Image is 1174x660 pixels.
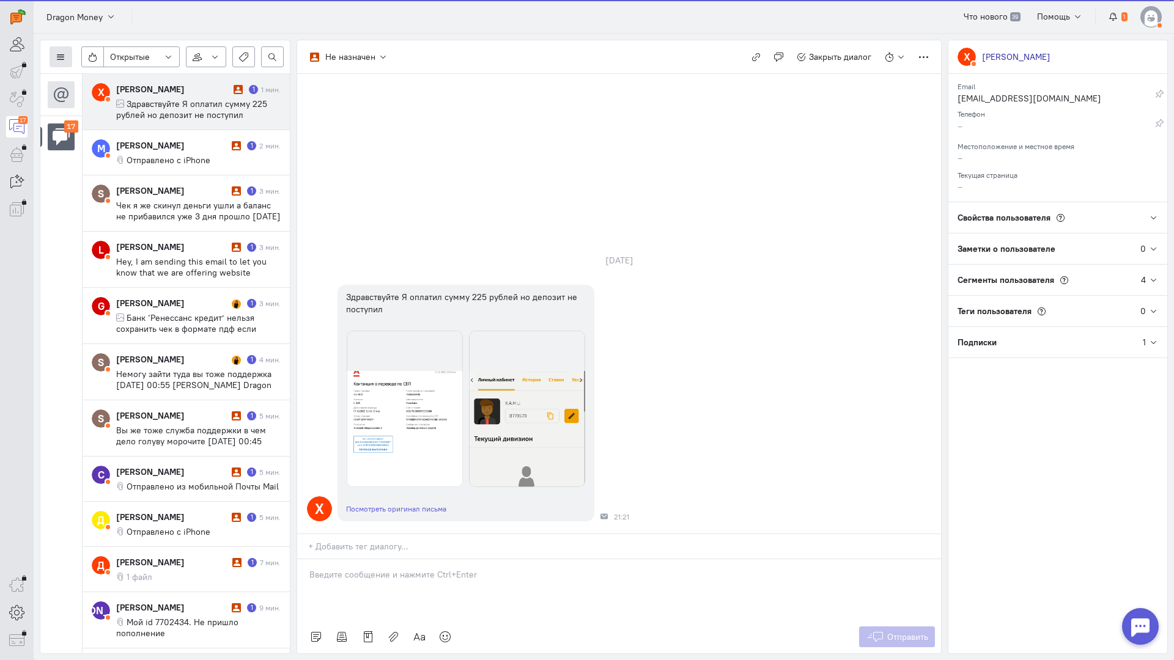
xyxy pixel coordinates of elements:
[958,92,1155,108] div: [EMAIL_ADDRESS][DOMAIN_NAME]
[259,141,281,151] div: 2 мин.
[46,11,103,23] span: Dragon Money
[247,603,256,612] div: Есть неотвеченное сообщение пользователя
[260,557,281,568] div: 7 мин.
[116,556,229,568] div: [PERSON_NAME]
[1140,305,1146,317] div: 0
[18,116,28,124] div: 17
[110,51,150,63] span: Открытые
[1037,11,1070,22] span: Помощь
[247,513,256,522] div: Есть неотвеченное сообщение пользователя
[232,468,241,477] i: Диалог не разобран
[247,141,256,150] div: Есть неотвеченное сообщение пользователя
[103,46,180,67] button: Открытые
[232,186,241,196] i: Диалог не разобран
[948,327,1143,358] div: Подписки
[116,466,229,478] div: [PERSON_NAME]
[61,604,141,617] text: [PERSON_NAME]
[116,98,267,120] span: Здравствуйте Я оплатил сумму 225 рублей но депозит не поступил
[1010,12,1021,22] span: 39
[98,299,105,312] text: G
[809,51,871,62] span: Закрыть диалог
[259,186,281,196] div: 3 мин.
[98,468,105,481] text: C
[346,504,446,513] a: Посмотреть оригинал письма
[232,356,241,365] img: Мишель
[964,50,970,63] text: Х
[592,252,647,269] div: [DATE]
[259,411,281,421] div: 5 мин.
[325,51,375,63] div: Не назначен
[127,155,210,166] span: Отправлено с iPhone
[346,291,586,315] div: Здравствуйте Я оплатил сумму 225 рублей но депозит не поступил
[259,354,281,365] div: 4 мин.
[958,212,1050,223] span: Свойства пользователя
[40,5,122,28] button: Dragon Money
[315,500,324,518] text: Х
[259,242,281,252] div: 3 мин.
[259,298,281,309] div: 3 мин.
[116,617,238,639] span: Мой id 7702434. Не пришло пополнение
[247,355,256,364] div: Есть неотвеченное сообщение пользователя
[116,200,281,244] span: Чек я же скинул деньги ушли а баланс не прибавился уже 3 дня прошло [DATE] 01:17 [PERSON_NAME] <[...
[259,512,281,522] div: 5 мин.
[1140,6,1162,28] img: default-v4.png
[1102,6,1134,27] button: 1
[116,353,229,365] div: [PERSON_NAME]
[10,9,26,24] img: carrot-quest.svg
[116,83,231,95] div: [PERSON_NAME]
[116,601,229,614] div: [PERSON_NAME]
[859,626,936,647] button: Отправить
[1030,6,1090,27] button: Помощь
[234,85,243,94] i: Диалог не разобран
[116,425,267,469] span: Вы же тоже служба поддержки в чем дело голуву морочите [DATE] 00:45 [PERSON_NAME] <[EMAIL_ADDRESS...
[958,181,962,192] span: –
[958,167,1158,180] div: Текущая страница
[98,356,104,369] text: S
[958,306,1032,317] span: Теги пользователя
[958,106,985,119] small: Телефон
[982,51,1050,63] div: [PERSON_NAME]
[98,412,104,425] text: S
[247,411,256,420] div: Есть неотвеченное сообщение пользователя
[116,312,279,400] span: Банк ‘Ренессанс кредит’ нельзя сохранить чек в формате пдф если перевод был через сбп Еще раз отп...
[964,11,1008,22] span: Что нового
[614,513,629,521] span: 21:21
[247,299,256,308] div: Есть неотвеченное сообщение пользователя
[887,631,928,642] span: Отправить
[6,116,28,137] a: 17
[232,243,241,252] i: Диалог не разобран
[248,558,257,567] div: Есть неотвеченное сообщение пользователя
[259,603,281,613] div: 9 мин.
[247,243,256,252] div: Есть неотвеченное сообщение пользователя
[958,79,975,91] small: Email
[127,481,279,492] span: Отправлено из мобильной Почты Mail
[1140,243,1146,255] div: 0
[97,559,105,571] text: Д
[790,46,879,67] button: Закрыть диалог
[303,46,394,67] button: Не назначен
[1143,336,1146,348] div: 1
[259,467,281,477] div: 5 мин.
[261,84,281,95] div: 1 мин.
[116,369,271,413] span: Немогу зайти туда вы тоже поддержка [DATE] 00:55 [PERSON_NAME] Dragon Money <[EMAIL_ADDRESS][DOMA...
[98,187,104,200] text: S
[127,571,152,582] span: 1 файл
[232,299,241,309] img: Мишель
[957,6,1027,27] a: Что нового 39
[958,138,1158,152] div: Местоположение и местное время
[232,141,241,150] i: Диалог не разобран
[116,297,229,309] div: [PERSON_NAME]
[232,603,241,612] i: Диалог не разобран
[97,142,105,155] text: М
[116,256,273,344] span: Hey, I am sending this email to let you know that we are offering website design, development, Re...
[116,139,229,152] div: [PERSON_NAME]
[249,85,258,94] div: Есть неотвеченное сообщение пользователя
[958,120,1155,135] div: –
[116,241,229,253] div: [PERSON_NAME]
[600,513,608,520] div: Почта
[116,511,229,523] div: [PERSON_NAME]
[64,120,79,133] div: 17
[98,243,104,256] text: L
[958,152,962,163] span: –
[97,513,105,526] text: Д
